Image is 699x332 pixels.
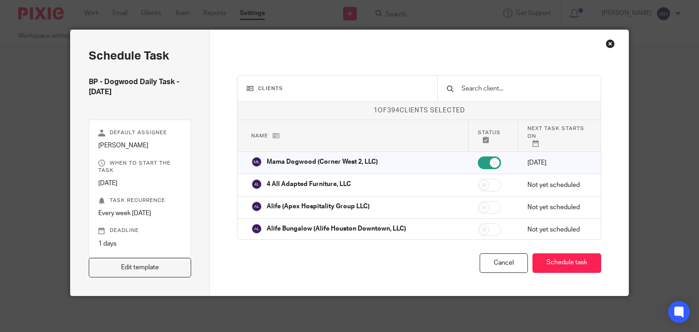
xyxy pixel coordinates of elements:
[251,156,262,167] img: svg%3E
[247,85,428,92] h3: Clients
[98,209,182,218] p: Every week [DATE]
[527,203,588,212] p: Not yet scheduled
[527,158,588,167] p: [DATE]
[251,201,262,212] img: svg%3E
[98,197,182,204] p: Task recurrence
[238,106,601,115] p: of clients selected
[267,224,406,233] p: Alife Bungalow (Alife Houston Downtown, LLC)
[527,225,588,234] p: Not yet scheduled
[267,202,370,211] p: Alife (Apex Hospitality Group LLC)
[527,125,587,147] p: Next task starts on
[251,179,262,190] img: svg%3E
[251,223,262,234] img: svg%3E
[98,227,182,234] p: Deadline
[374,107,378,114] span: 1
[89,77,192,97] h4: BP - Dogwood Daily Task - [DATE]
[606,39,615,48] div: Close this dialog window
[478,129,509,143] p: Status
[480,253,528,273] div: Cancel
[98,160,182,174] p: When to start the task
[527,181,588,190] p: Not yet scheduled
[461,84,592,94] input: Search client...
[98,129,182,136] p: Default assignee
[267,157,378,166] p: Mama Dogwood (Corner West 2, LLC)
[387,107,400,114] span: 394
[98,239,182,248] p: 1 days
[89,258,192,277] a: Edit template
[98,179,182,188] p: [DATE]
[89,48,192,64] h2: Schedule task
[251,132,459,140] p: Name
[267,180,351,189] p: 4 All Adapted Furniture, LLC
[532,253,601,273] button: Schedule task
[98,141,182,150] p: [PERSON_NAME]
